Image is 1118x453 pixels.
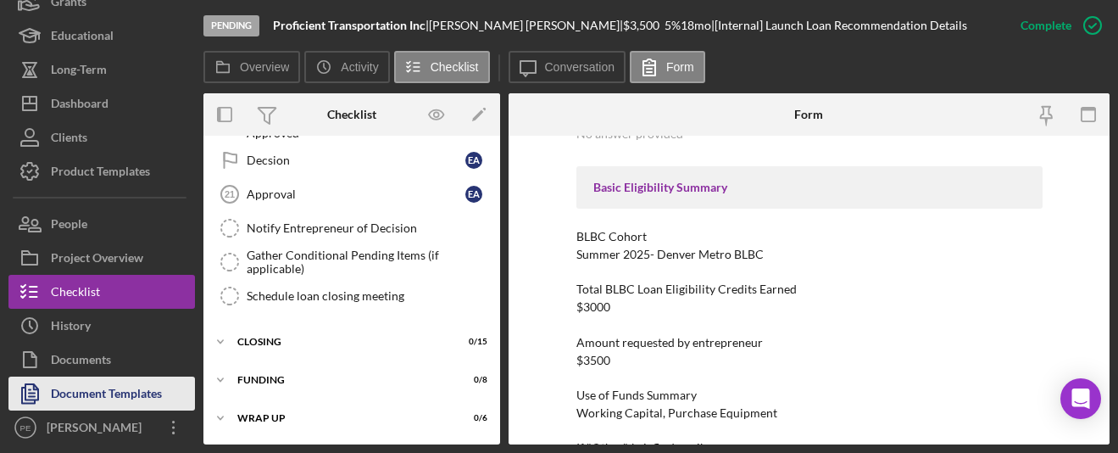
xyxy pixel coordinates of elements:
div: Form [794,108,823,121]
div: Approval [247,187,465,201]
a: Notify Entrepreneur of Decision [212,211,492,245]
button: Dashboard [8,87,195,120]
div: 0 / 6 [457,413,487,423]
b: Proficient Transportation Inc [273,18,426,32]
div: Schedule loan closing meeting [247,289,491,303]
div: Total BLBC Loan Eligibility Credits Earned [576,282,1043,296]
label: Conversation [545,60,615,74]
div: Pending [203,15,259,36]
text: PE [20,423,31,433]
div: Working Capital, Purchase Equipment [576,406,777,420]
div: Document Templates [51,377,162,415]
button: Educational [8,19,195,53]
label: Checklist [431,60,479,74]
div: [PERSON_NAME] [42,411,153,449]
div: Funding [237,375,445,385]
div: Long-Term [51,53,107,91]
button: Long-Term [8,53,195,87]
div: People [51,207,87,245]
div: E A [465,186,482,203]
div: [PERSON_NAME] [PERSON_NAME] | [429,19,623,32]
div: BLBC Cohort [576,230,1043,243]
div: | [273,19,429,32]
div: Amount requested by entrepreneur [576,336,1043,350]
button: History [8,309,195,343]
div: History [51,309,91,347]
div: E A [465,152,482,169]
div: 0 / 15 [457,337,487,347]
button: PE[PERSON_NAME] [8,411,195,445]
span: $3,500 [623,18,659,32]
button: Checklist [8,275,195,309]
a: Schedule loan closing meeting [212,279,492,313]
div: Basic Eligibility Summary [593,181,1026,194]
button: Form [630,51,705,83]
div: Open Intercom Messenger [1060,378,1101,419]
a: DecsionEA [212,143,492,177]
div: Project Overview [51,241,143,279]
div: 5 % [665,19,681,32]
div: Closing [237,337,445,347]
button: Conversation [509,51,626,83]
div: Dashboard [51,87,108,125]
div: Complete [1021,8,1071,42]
div: | [Internal] Launch Loan Recommendation Details [711,19,967,32]
button: Documents [8,343,195,377]
div: 18 mo [681,19,711,32]
div: Gather Conditional Pending Items (if applicable) [247,249,491,276]
tspan: 21 [225,189,235,199]
button: Activity [304,51,389,83]
div: Use of Funds Summary [576,389,1043,402]
div: $3000 [576,300,610,314]
label: Activity [341,60,378,74]
div: Educational [51,19,114,57]
button: Checklist [394,51,490,83]
button: People [8,207,195,241]
div: $3500 [576,354,610,367]
div: Product Templates [51,154,150,193]
div: Notify Entrepreneur of Decision [247,221,491,235]
div: Decsion [247,154,465,167]
a: Gather Conditional Pending Items (if applicable) [212,245,492,279]
button: Project Overview [8,241,195,275]
div: 0 / 8 [457,375,487,385]
button: Document Templates [8,377,195,411]
button: Overview [203,51,300,83]
label: Form [666,60,694,74]
button: Complete [1004,8,1110,42]
div: Clients [51,120,87,159]
div: Documents [51,343,111,381]
button: Clients [8,120,195,154]
label: Overview [240,60,289,74]
div: Wrap Up [237,413,445,423]
a: 21ApprovalEA [212,177,492,211]
div: Checklist [327,108,376,121]
div: Checklist [51,275,100,313]
button: Product Templates [8,154,195,188]
div: Summer 2025- Denver Metro BLBC [576,248,764,261]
